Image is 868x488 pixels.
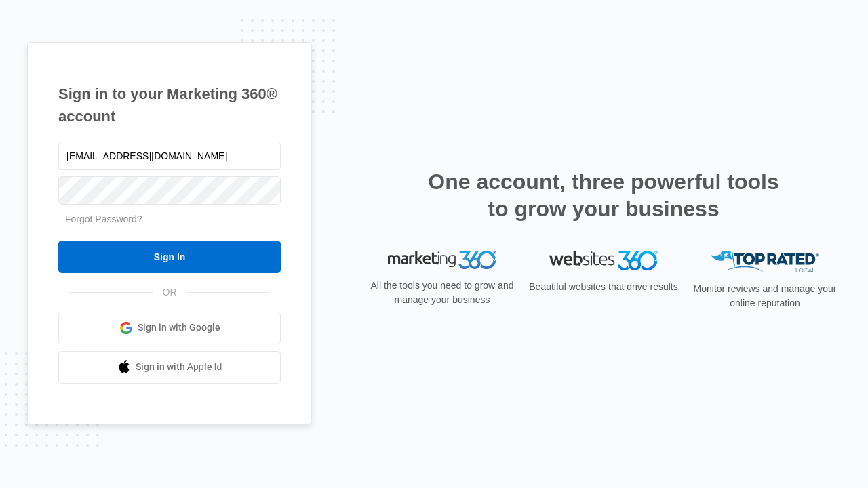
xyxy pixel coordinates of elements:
[153,285,186,300] span: OR
[58,142,281,170] input: Email
[58,241,281,273] input: Sign In
[549,251,658,270] img: Websites 360
[138,321,220,335] span: Sign in with Google
[58,351,281,384] a: Sign in with Apple Id
[388,251,496,270] img: Marketing 360
[424,168,783,222] h2: One account, three powerful tools to grow your business
[711,251,819,273] img: Top Rated Local
[58,83,281,127] h1: Sign in to your Marketing 360® account
[58,312,281,344] a: Sign in with Google
[136,360,222,374] span: Sign in with Apple Id
[366,279,518,307] p: All the tools you need to grow and manage your business
[65,213,142,224] a: Forgot Password?
[528,280,679,294] p: Beautiful websites that drive results
[689,282,841,310] p: Monitor reviews and manage your online reputation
